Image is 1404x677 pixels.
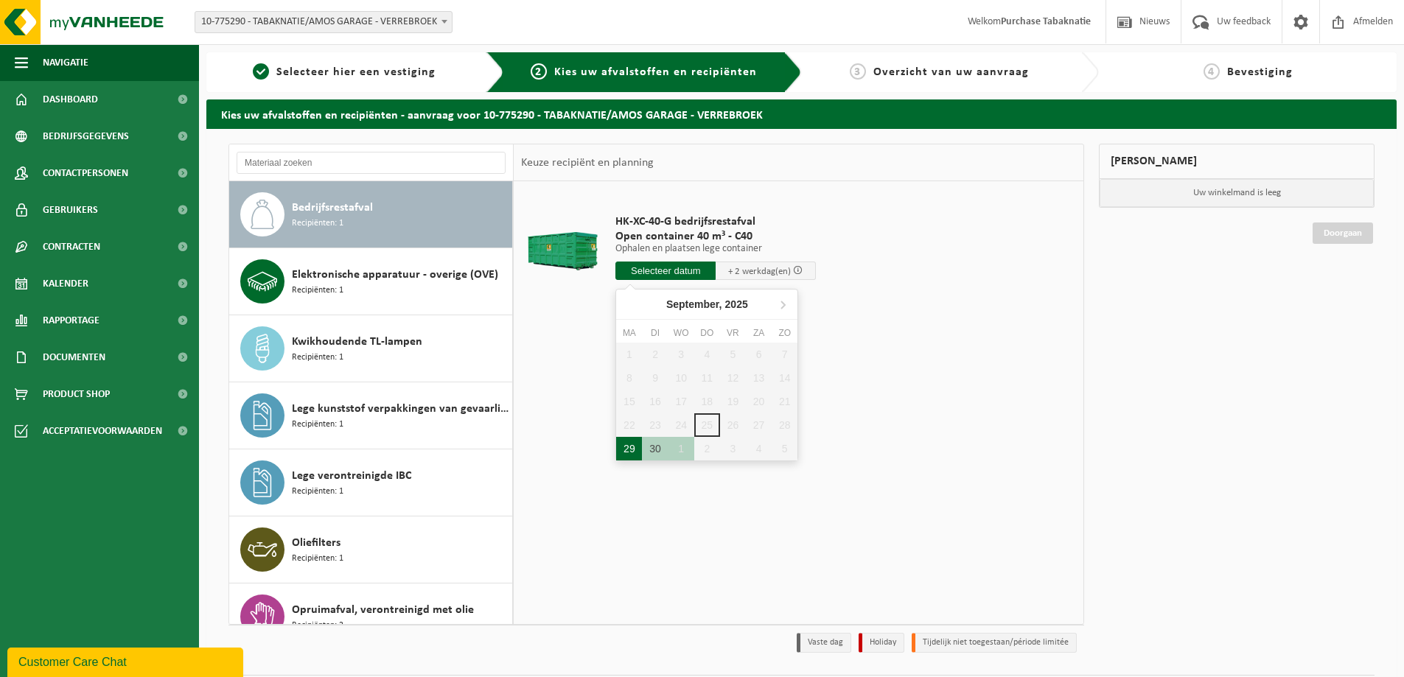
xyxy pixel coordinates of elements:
[292,534,340,552] span: Oliefilters
[797,633,851,653] li: Vaste dag
[694,326,720,340] div: do
[615,229,816,244] span: Open container 40 m³ - C40
[292,467,411,485] span: Lege verontreinigde IBC
[43,228,100,265] span: Contracten
[554,66,757,78] span: Kies uw afvalstoffen en recipiënten
[43,302,99,339] span: Rapportage
[43,265,88,302] span: Kalender
[292,333,422,351] span: Kwikhoudende TL-lampen
[1001,16,1091,27] strong: Purchase Tabaknatie
[1100,179,1374,207] p: Uw winkelmand is leeg
[292,619,343,633] span: Recipiënten: 2
[43,44,88,81] span: Navigatie
[660,292,754,316] div: September,
[214,63,475,81] a: 1Selecteer hier een vestiging
[1313,222,1373,244] a: Doorgaan
[728,267,791,276] span: + 2 werkdag(en)
[229,449,513,516] button: Lege verontreinigde IBC Recipiënten: 1
[292,418,343,432] span: Recipiënten: 1
[229,315,513,382] button: Kwikhoudende TL-lampen Recipiënten: 1
[1099,144,1375,179] div: [PERSON_NAME]
[43,192,98,228] span: Gebruikers
[229,382,513,449] button: Lege kunststof verpakkingen van gevaarlijke stoffen Recipiënten: 1
[668,437,694,460] div: 1
[43,118,129,155] span: Bedrijfsgegevens
[292,217,343,231] span: Recipiënten: 1
[859,633,904,653] li: Holiday
[195,12,452,32] span: 10-775290 - TABAKNATIE/AMOS GARAGE - VERREBROEK
[616,437,642,460] div: 29
[873,66,1029,78] span: Overzicht van uw aanvraag
[292,266,498,284] span: Elektronische apparatuur - overige (OVE)
[615,244,816,254] p: Ophalen en plaatsen lege container
[43,81,98,118] span: Dashboard
[43,413,162,449] span: Acceptatievoorwaarden
[642,437,668,460] div: 30
[720,326,746,340] div: vr
[195,11,453,33] span: 10-775290 - TABAKNATIE/AMOS GARAGE - VERREBROEK
[292,552,343,566] span: Recipiënten: 1
[694,437,720,460] div: 2
[292,284,343,298] span: Recipiënten: 1
[229,248,513,315] button: Elektronische apparatuur - overige (OVE) Recipiënten: 1
[43,339,105,376] span: Documenten
[668,326,694,340] div: wo
[276,66,436,78] span: Selecteer hier een vestiging
[253,63,269,80] span: 1
[720,437,746,460] div: 3
[531,63,547,80] span: 2
[772,326,797,340] div: zo
[1204,63,1220,80] span: 4
[43,376,110,413] span: Product Shop
[229,516,513,583] button: Oliefilters Recipiënten: 1
[7,645,246,677] iframe: chat widget
[292,199,373,217] span: Bedrijfsrestafval
[292,400,509,418] span: Lege kunststof verpakkingen van gevaarlijke stoffen
[1227,66,1293,78] span: Bevestiging
[912,633,1077,653] li: Tijdelijk niet toegestaan/période limitée
[615,262,716,280] input: Selecteer datum
[725,299,748,309] i: 2025
[642,326,668,340] div: di
[206,99,1397,128] h2: Kies uw afvalstoffen en recipiënten - aanvraag voor 10-775290 - TABAKNATIE/AMOS GARAGE - VERREBROEK
[237,152,506,174] input: Materiaal zoeken
[616,326,642,340] div: ma
[292,485,343,499] span: Recipiënten: 1
[292,351,343,365] span: Recipiënten: 1
[229,181,513,248] button: Bedrijfsrestafval Recipiënten: 1
[615,214,816,229] span: HK-XC-40-G bedrijfsrestafval
[746,326,772,340] div: za
[229,583,513,650] button: Opruimafval, verontreinigd met olie Recipiënten: 2
[43,155,128,192] span: Contactpersonen
[850,63,866,80] span: 3
[292,601,474,619] span: Opruimafval, verontreinigd met olie
[514,144,661,181] div: Keuze recipiënt en planning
